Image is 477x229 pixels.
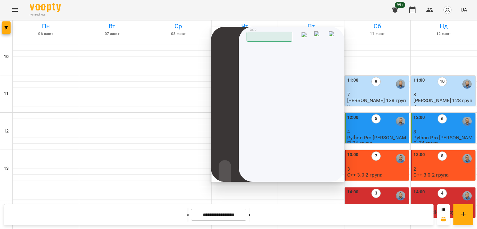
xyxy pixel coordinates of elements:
[4,91,9,97] h6: 11
[30,3,61,12] img: Voopty Logo
[462,79,472,89] img: Антон Костюк
[347,92,408,97] p: 7
[413,92,474,97] p: 8
[438,189,447,198] label: 4
[347,189,359,195] label: 14:00
[146,31,211,37] h6: 08 жовт
[462,117,472,126] img: Антон Костюк
[396,117,405,126] img: Антон Костюк
[371,189,381,198] label: 3
[395,2,405,8] span: 99+
[80,31,144,37] h6: 07 жовт
[458,4,470,16] button: UA
[371,114,381,123] label: 5
[345,21,410,31] h6: Сб
[347,172,383,177] p: C++ 3.0 2 група
[413,98,474,109] p: [PERSON_NAME] 128 група
[413,114,425,121] label: 12:00
[279,21,343,31] h6: Пт
[4,165,9,172] h6: 13
[443,6,452,14] img: avatar_s.png
[347,151,359,158] label: 13:00
[413,151,425,158] label: 13:00
[411,31,476,37] h6: 12 жовт
[396,79,405,89] img: Антон Костюк
[347,166,408,172] p: 3
[413,135,474,146] p: Python Pro [PERSON_NAME] 74 група
[347,77,359,84] label: 11:00
[345,31,410,37] h6: 11 жовт
[4,53,9,60] h6: 10
[14,21,78,31] h6: Пн
[4,128,9,135] h6: 12
[413,129,474,134] p: 3
[411,21,476,31] h6: Нд
[347,98,408,109] p: [PERSON_NAME] 128 група
[462,154,472,163] img: Антон Костюк
[347,129,408,134] p: 4
[438,151,447,161] label: 8
[438,114,447,123] label: 6
[461,7,467,13] span: UA
[462,191,472,200] img: Антон Костюк
[347,135,408,146] p: Python Pro [PERSON_NAME] 74 група
[14,31,78,37] h6: 06 жовт
[213,21,277,31] h6: Чт
[347,114,359,121] label: 12:00
[146,21,211,31] h6: Ср
[371,77,381,86] label: 9
[413,172,449,177] p: C++ 3.0 2 група
[438,77,447,86] label: 10
[7,2,22,17] button: Menu
[396,191,405,200] img: Антон Костюк
[396,154,405,163] img: Антон Костюк
[30,13,61,17] span: For Business
[413,166,474,172] p: 2
[371,151,381,161] label: 7
[80,21,144,31] h6: Вт
[413,77,425,84] label: 11:00
[413,189,425,195] label: 14:00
